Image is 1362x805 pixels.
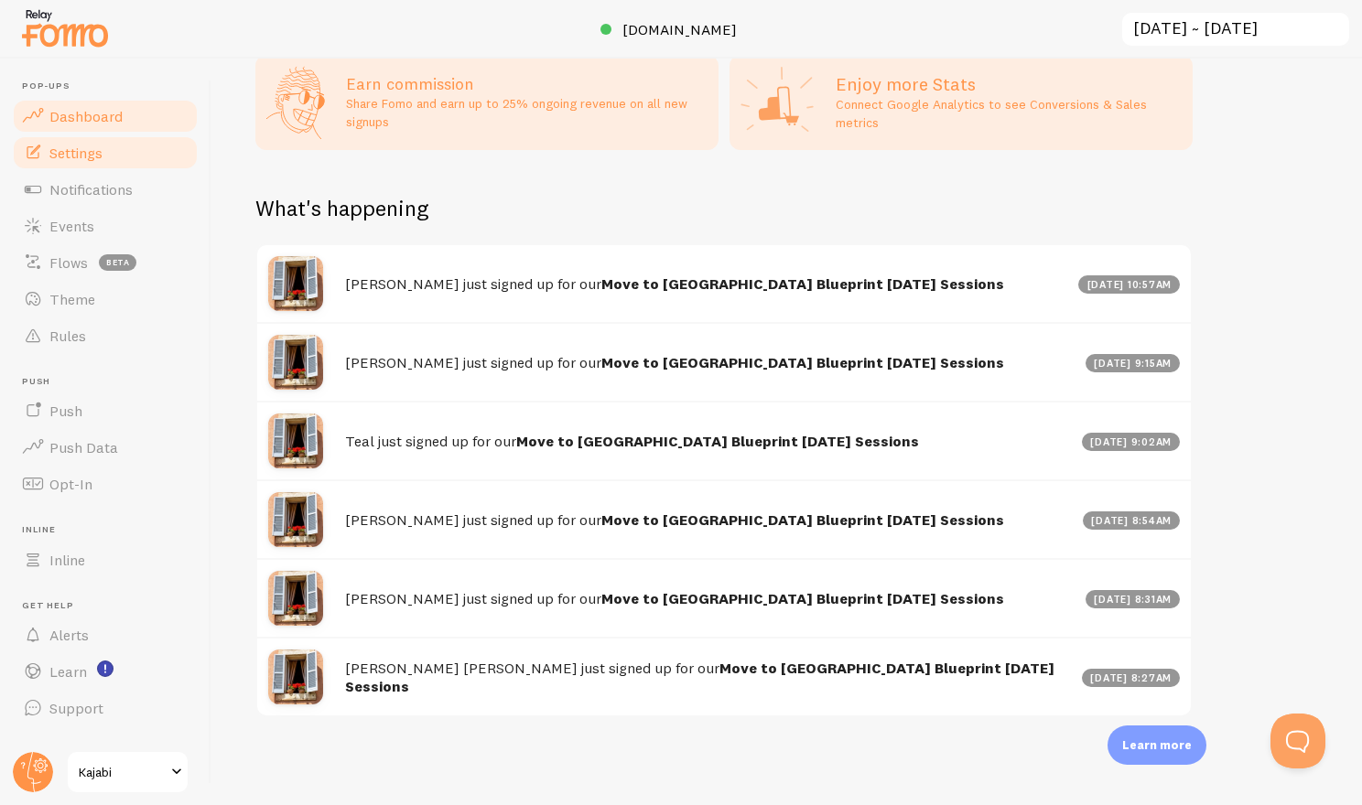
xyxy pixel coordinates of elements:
[11,171,200,208] a: Notifications
[1086,354,1181,372] div: [DATE] 9:15am
[601,589,1004,607] strong: Move to [GEOGRAPHIC_DATA] Blueprint [DATE] Sessions
[49,402,82,420] span: Push
[11,392,200,429] a: Push
[22,600,200,612] span: Get Help
[11,653,200,690] a: Learn
[601,353,1004,371] strong: Move to [GEOGRAPHIC_DATA] Blueprint [DATE] Sessions
[49,475,92,493] span: Opt-In
[49,662,87,681] span: Learn
[1082,669,1181,687] div: [DATE] 8:27am
[49,253,88,272] span: Flows
[11,466,200,502] a: Opt-In
[11,317,200,354] a: Rules
[22,80,200,92] span: Pop-ups
[345,659,1054,696] strong: Move to [GEOGRAPHIC_DATA] Blueprint [DATE] Sessions
[79,761,166,783] span: Kajabi
[11,281,200,317] a: Theme
[730,55,1193,150] a: Enjoy more Stats Connect Google Analytics to see Conversions & Sales metrics
[49,180,133,199] span: Notifications
[345,432,1071,451] h4: Teal just signed up for our
[836,95,1182,132] p: Connect Google Analytics to see Conversions & Sales metrics
[1108,725,1206,765] div: Learn more
[836,72,1182,96] h2: Enjoy more Stats
[99,254,136,271] span: beta
[11,98,200,134] a: Dashboard
[1083,511,1181,530] div: [DATE] 8:54am
[49,290,95,308] span: Theme
[11,617,200,653] a: Alerts
[66,750,189,794] a: Kajabi
[49,551,85,569] span: Inline
[255,194,428,222] h2: What's happening
[346,73,708,94] h3: Earn commission
[49,144,103,162] span: Settings
[97,660,113,677] svg: <p>Watch New Feature Tutorials!</p>
[345,589,1075,608] h4: [PERSON_NAME] just signed up for our
[345,510,1072,530] h4: [PERSON_NAME] just signed up for our
[11,244,200,281] a: Flows beta
[1086,590,1181,608] div: [DATE] 8:31am
[1122,736,1192,754] p: Learn more
[22,524,200,536] span: Inline
[49,699,103,717] span: Support
[22,376,200,388] span: Push
[346,94,708,131] p: Share Fomo and earn up to 25% ongoing revenue on all new signups
[49,107,123,125] span: Dashboard
[49,438,118,456] span: Push Data
[345,353,1075,372] h4: [PERSON_NAME] just signed up for our
[740,66,814,139] img: Google Analytics
[49,327,86,345] span: Rules
[516,432,919,450] strong: Move to [GEOGRAPHIC_DATA] Blueprint [DATE] Sessions
[1078,275,1180,294] div: [DATE] 10:57am
[345,659,1071,696] h4: [PERSON_NAME] [PERSON_NAME] just signed up for our
[11,208,200,244] a: Events
[49,217,94,235] span: Events
[1082,433,1181,451] div: [DATE] 9:02am
[601,274,1004,293] strong: Move to [GEOGRAPHIC_DATA] Blueprint [DATE] Sessions
[11,690,200,726] a: Support
[49,626,89,644] span: Alerts
[601,510,1004,529] strong: Move to [GEOGRAPHIC_DATA] Blueprint [DATE] Sessions
[11,134,200,171] a: Settings
[1270,714,1325,768] iframe: Help Scout Beacon - Open
[11,429,200,466] a: Push Data
[345,274,1067,294] h4: [PERSON_NAME] just signed up for our
[11,542,200,578] a: Inline
[19,5,111,51] img: fomo-relay-logo-orange.svg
